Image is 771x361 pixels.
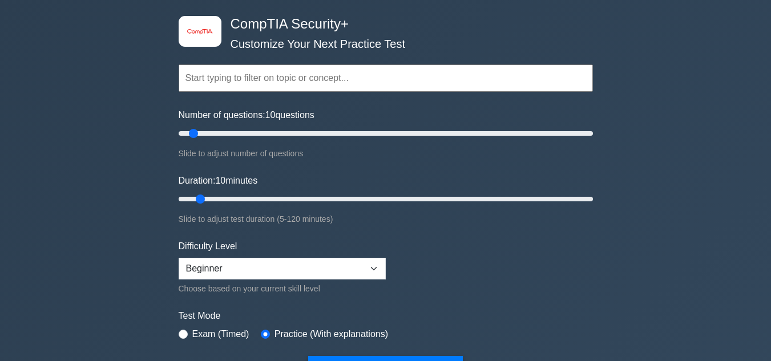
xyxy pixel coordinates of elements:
[179,309,593,323] label: Test Mode
[179,174,258,188] label: Duration: minutes
[179,282,386,295] div: Choose based on your current skill level
[265,110,276,120] span: 10
[179,240,237,253] label: Difficulty Level
[275,327,388,341] label: Practice (With explanations)
[179,212,593,226] div: Slide to adjust test duration (5-120 minutes)
[226,16,537,33] h4: CompTIA Security+
[192,327,249,341] label: Exam (Timed)
[215,176,225,185] span: 10
[179,108,314,122] label: Number of questions: questions
[179,147,593,160] div: Slide to adjust number of questions
[179,64,593,92] input: Start typing to filter on topic or concept...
